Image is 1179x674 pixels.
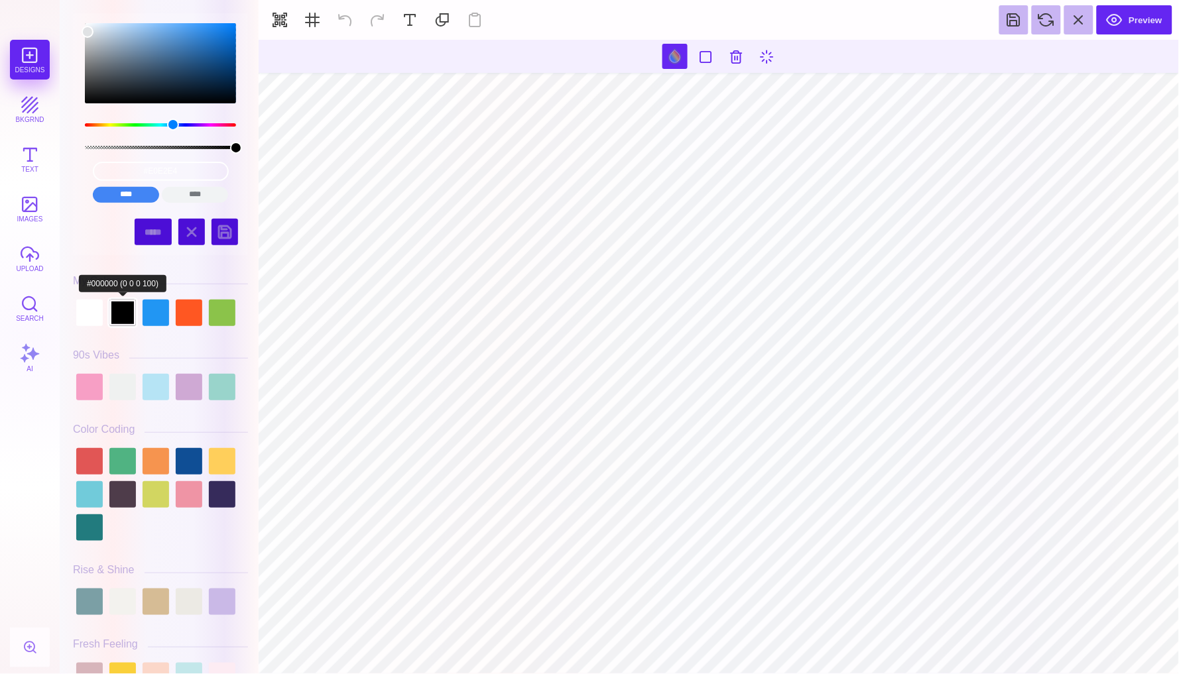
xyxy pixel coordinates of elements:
button: Search [10,288,50,328]
div: color picker dialog [85,23,236,209]
div: color selection area [85,23,236,103]
button: Preview [1097,5,1172,34]
div: 90s Vibes [73,349,119,361]
div: hue selection slider [85,123,236,127]
button: bkgrnd [10,89,50,129]
div: Rise & Shine [73,564,135,576]
div: Color Coding [73,423,135,435]
button: Text [10,139,50,179]
button: AI [10,338,50,378]
div: opacity selection slider [85,146,236,149]
button: images [10,189,50,229]
button: upload [10,239,50,278]
div: My Colors [73,275,121,287]
div: Fresh Feeling [73,638,138,650]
